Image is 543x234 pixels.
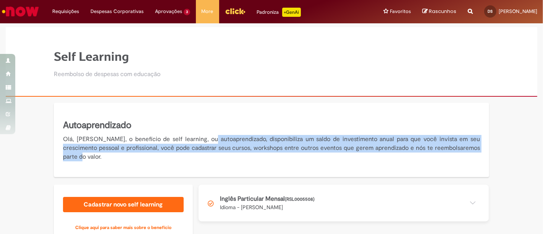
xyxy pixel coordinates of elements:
h1: Self Learning [54,50,160,63]
span: Favoritos [390,8,411,15]
h5: Autoaprendizado [63,119,480,132]
span: 3 [184,9,190,15]
img: click_logo_yellow_360x200.png [225,5,246,17]
a: Cadastrar novo self learning [63,197,184,212]
span: Aprovações [155,8,182,15]
span: [PERSON_NAME] [499,8,537,15]
span: Rascunhos [429,8,456,15]
span: Requisições [52,8,79,15]
p: +GenAi [282,8,301,17]
h2: Reembolso de despesas com educação [54,71,160,78]
span: DS [488,9,493,14]
div: Padroniza [257,8,301,17]
img: ServiceNow [1,4,40,19]
p: Olá, [PERSON_NAME], o benefício de self learning, ou autoaprendizado, disponibiliza um saldo de i... [63,135,480,161]
span: More [202,8,213,15]
a: Rascunhos [422,8,456,15]
span: Despesas Corporativas [90,8,144,15]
